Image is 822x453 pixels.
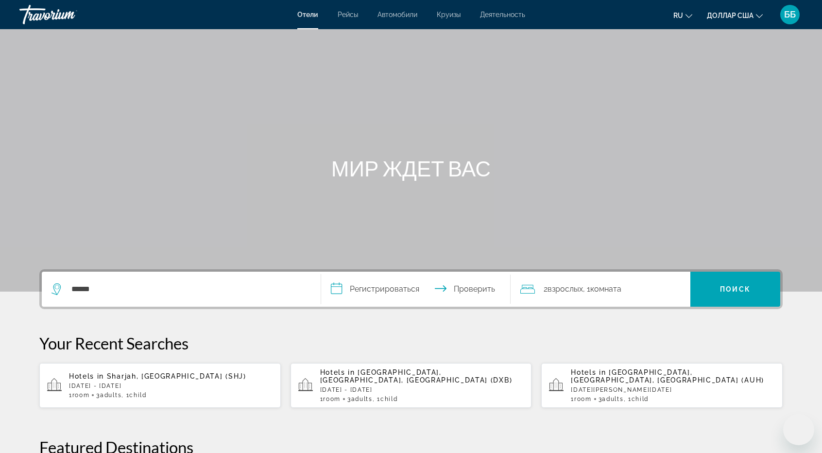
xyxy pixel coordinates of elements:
[624,396,649,402] span: , 1
[673,12,683,19] font: ru
[338,11,358,18] a: Рейсы
[107,372,246,380] span: Sharjah, [GEOGRAPHIC_DATA] (SHJ)
[673,8,692,22] button: Изменить язык
[297,11,318,18] a: Отели
[351,396,373,402] span: Adults
[320,396,341,402] span: 1
[96,392,121,399] span: 3
[583,284,590,294] font: , 1
[42,272,780,307] div: Виджет поиска
[720,285,751,293] font: Поиск
[784,9,796,19] font: ББ
[320,368,513,384] span: [GEOGRAPHIC_DATA], [GEOGRAPHIC_DATA], [GEOGRAPHIC_DATA] (DXB)
[70,282,306,296] input: Поиск отеля
[707,12,753,19] font: доллар США
[632,396,649,402] span: Child
[777,4,803,25] button: Меню пользователя
[69,392,89,399] span: 1
[548,284,583,294] font: взрослых
[39,333,783,353] p: Your Recent Searches
[480,11,525,18] a: Деятельность
[320,368,355,376] span: Hotels in
[129,392,146,399] span: Child
[574,396,592,402] span: Room
[39,363,281,408] button: Hotels in Sharjah, [GEOGRAPHIC_DATA] (SHJ)[DATE] - [DATE]1Room3Adults, 1Child
[19,2,117,27] a: Травориум
[544,284,548,294] font: 2
[377,11,417,18] a: Автомобили
[541,363,783,408] button: Hotels in [GEOGRAPHIC_DATA], [GEOGRAPHIC_DATA], [GEOGRAPHIC_DATA] (AUH)[DATE][PERSON_NAME][DATE]1...
[590,284,621,294] font: комната
[373,396,397,402] span: , 1
[323,396,341,402] span: Room
[437,11,461,18] a: Круизы
[347,396,373,402] span: 3
[291,363,532,408] button: Hotels in [GEOGRAPHIC_DATA], [GEOGRAPHIC_DATA], [GEOGRAPHIC_DATA] (DXB)[DATE] - [DATE]1Room3Adult...
[331,156,491,181] font: МИР ЖДЕТ ВАС
[380,396,397,402] span: Child
[121,392,146,399] span: , 1
[599,396,624,402] span: 3
[321,272,511,307] button: Выберите дату заезда и выезда
[100,392,121,399] span: Adults
[571,386,775,393] p: [DATE][PERSON_NAME][DATE]
[690,272,780,307] button: Поиск
[69,372,104,380] span: Hotels in
[571,368,764,384] span: [GEOGRAPHIC_DATA], [GEOGRAPHIC_DATA], [GEOGRAPHIC_DATA] (AUH)
[72,392,90,399] span: Room
[571,368,606,376] span: Hotels in
[511,272,690,307] button: Путешественники: 2 взрослых, 0 детей
[602,396,623,402] span: Adults
[320,386,524,393] p: [DATE] - [DATE]
[707,8,763,22] button: Изменить валюту
[783,414,814,445] iframe: Кнопка запуска окна обмена сообщениями
[69,383,273,389] p: [DATE] - [DATE]
[571,396,591,402] span: 1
